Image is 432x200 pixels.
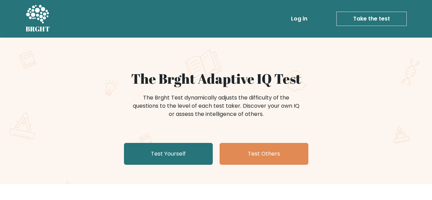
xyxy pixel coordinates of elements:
h5: BRGHT [26,25,50,33]
a: Test Others [220,143,308,165]
a: Take the test [336,12,407,26]
a: BRGHT [26,3,50,35]
a: Log in [288,12,310,26]
h1: The Brght Adaptive IQ Test [50,70,383,87]
a: Test Yourself [124,143,213,165]
div: The Brght Test dynamically adjusts the difficulty of the questions to the level of each test take... [131,94,302,118]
